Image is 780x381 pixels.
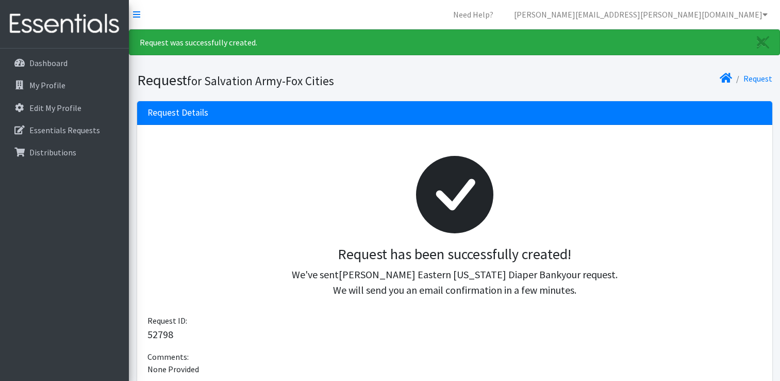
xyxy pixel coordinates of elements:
a: Need Help? [445,4,502,25]
div: Request was successfully created. [129,29,780,55]
h3: Request has been successfully created! [156,246,754,263]
span: Request ID: [147,315,187,326]
p: Dashboard [29,58,68,68]
small: for Salvation Army-Fox Cities [187,73,334,88]
p: Distributions [29,147,76,157]
a: My Profile [4,75,125,96]
h1: Request [137,71,451,89]
span: Comments: [147,352,189,362]
span: None Provided [147,364,199,374]
p: Essentials Requests [29,125,100,135]
a: Request [743,73,772,84]
span: [PERSON_NAME] Eastern [US_STATE] Diaper Bank [339,268,561,281]
a: Close [746,30,779,55]
p: 52798 [147,327,762,342]
a: Dashboard [4,53,125,73]
p: We've sent your request. We will send you an email confirmation in a few minutes. [156,267,754,298]
a: [PERSON_NAME][EMAIL_ADDRESS][PERSON_NAME][DOMAIN_NAME] [506,4,776,25]
img: HumanEssentials [4,7,125,41]
a: Edit My Profile [4,98,125,118]
p: Edit My Profile [29,103,81,113]
a: Distributions [4,142,125,163]
p: My Profile [29,80,65,90]
a: Essentials Requests [4,120,125,140]
h3: Request Details [147,107,208,118]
